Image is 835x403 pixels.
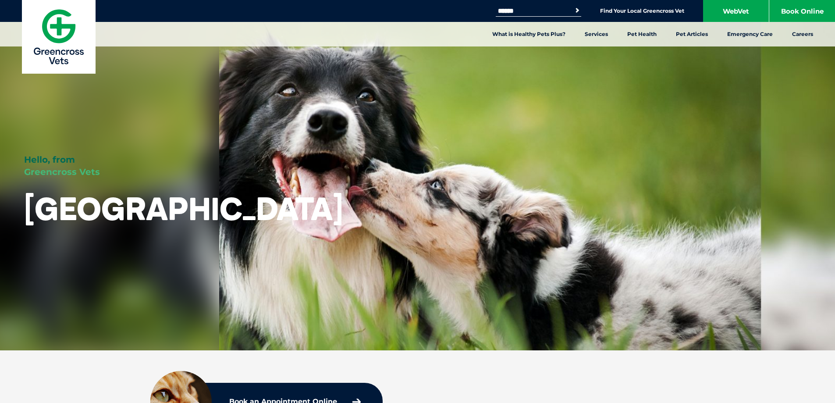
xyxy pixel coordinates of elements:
h1: [GEOGRAPHIC_DATA] [24,191,343,226]
a: Find Your Local Greencross Vet [600,7,684,14]
span: Greencross Vets [24,167,100,177]
a: Emergency Care [718,22,782,46]
span: Hello, from [24,154,75,165]
button: Search [573,6,582,15]
a: What is Healthy Pets Plus? [483,22,575,46]
a: Services [575,22,618,46]
a: Careers [782,22,823,46]
a: Pet Health [618,22,666,46]
a: Pet Articles [666,22,718,46]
